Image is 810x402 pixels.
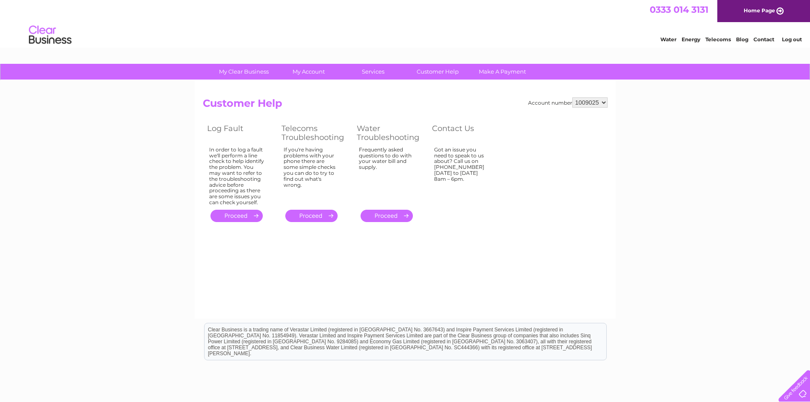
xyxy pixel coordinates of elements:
th: Log Fault [203,122,277,144]
a: Blog [736,36,748,43]
a: My Clear Business [209,64,279,80]
div: Frequently asked questions to do with your water bill and supply. [359,147,415,202]
div: In order to log a fault we'll perform a line check to help identify the problem. You may want to ... [209,147,264,205]
div: Account number [528,97,608,108]
a: Log out [782,36,802,43]
a: Customer Help [403,64,473,80]
div: If you're having problems with your phone there are some simple checks you can do to try to find ... [284,147,340,202]
th: Contact Us [428,122,502,144]
a: Contact [753,36,774,43]
h2: Customer Help [203,97,608,114]
a: 0333 014 3131 [650,4,708,15]
a: Telecoms [705,36,731,43]
img: logo.png [28,22,72,48]
a: . [361,210,413,222]
div: Clear Business is a trading name of Verastar Limited (registered in [GEOGRAPHIC_DATA] No. 3667643... [205,5,606,41]
th: Water Troubleshooting [352,122,428,144]
a: Make A Payment [467,64,537,80]
th: Telecoms Troubleshooting [277,122,352,144]
a: Water [660,36,676,43]
a: . [210,210,263,222]
a: Energy [682,36,700,43]
a: Services [338,64,408,80]
a: My Account [273,64,344,80]
div: Got an issue you need to speak to us about? Call us on [PHONE_NUMBER] [DATE] to [DATE] 8am – 6pm. [434,147,489,202]
a: . [285,210,338,222]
